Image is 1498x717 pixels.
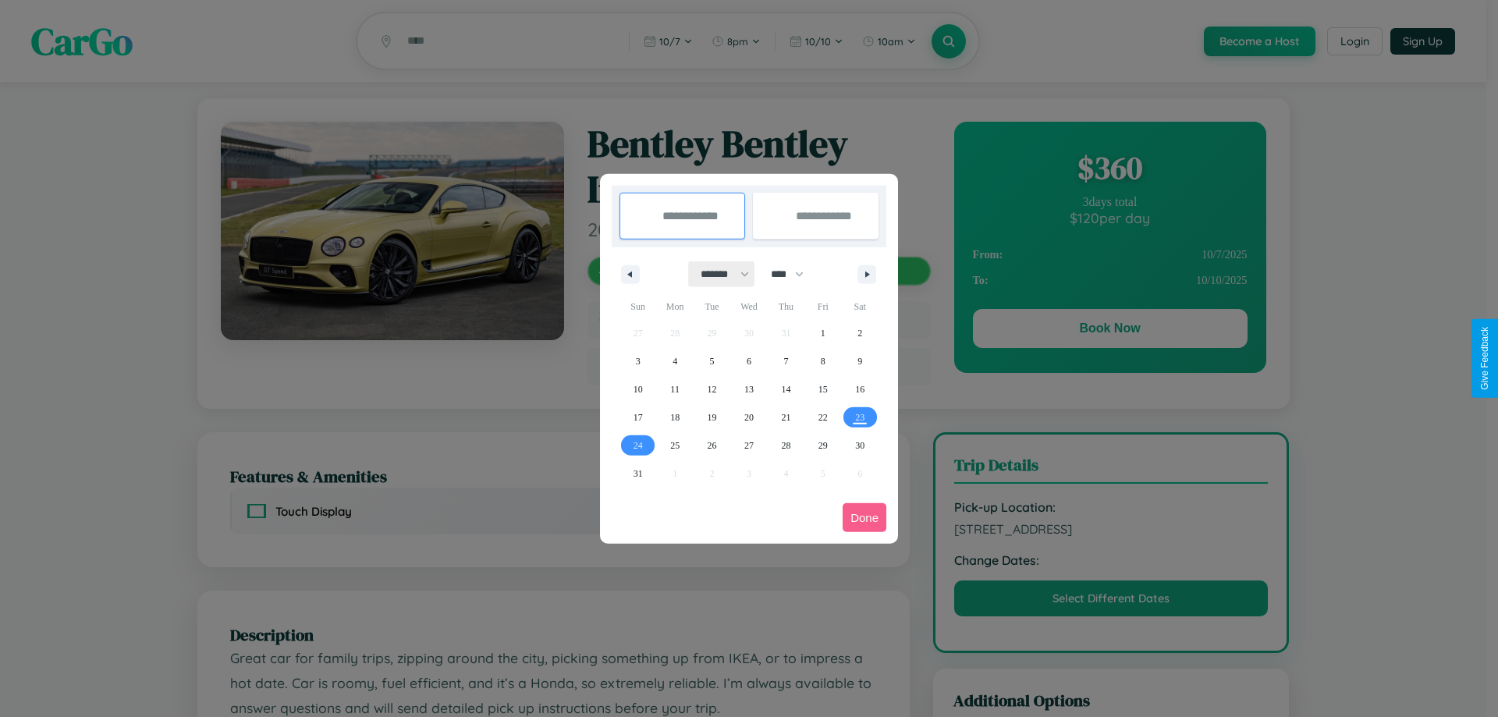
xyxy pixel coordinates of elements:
[694,294,730,319] span: Tue
[781,375,790,403] span: 14
[619,460,656,488] button: 31
[804,403,841,431] button: 22
[842,375,879,403] button: 16
[842,431,879,460] button: 30
[857,347,862,375] span: 9
[708,375,717,403] span: 12
[708,431,717,460] span: 26
[781,431,790,460] span: 28
[1479,327,1490,390] div: Give Feedback
[730,403,767,431] button: 20
[619,431,656,460] button: 24
[804,375,841,403] button: 15
[804,319,841,347] button: 1
[855,431,864,460] span: 30
[634,375,643,403] span: 10
[804,294,841,319] span: Fri
[821,347,825,375] span: 8
[843,503,886,532] button: Done
[821,319,825,347] span: 1
[694,375,730,403] button: 12
[730,294,767,319] span: Wed
[619,403,656,431] button: 17
[783,347,788,375] span: 7
[656,347,693,375] button: 4
[670,403,680,431] span: 18
[694,403,730,431] button: 19
[619,294,656,319] span: Sun
[619,347,656,375] button: 3
[656,375,693,403] button: 11
[818,431,828,460] span: 29
[670,431,680,460] span: 25
[818,375,828,403] span: 15
[744,375,754,403] span: 13
[670,375,680,403] span: 11
[634,460,643,488] span: 31
[804,347,841,375] button: 8
[636,347,641,375] span: 3
[694,431,730,460] button: 26
[634,431,643,460] span: 24
[768,294,804,319] span: Thu
[619,375,656,403] button: 10
[708,403,717,431] span: 19
[818,403,828,431] span: 22
[673,347,677,375] span: 4
[842,319,879,347] button: 2
[730,375,767,403] button: 13
[842,403,879,431] button: 23
[656,431,693,460] button: 25
[804,431,841,460] button: 29
[855,403,864,431] span: 23
[747,347,751,375] span: 6
[656,403,693,431] button: 18
[768,431,804,460] button: 28
[768,403,804,431] button: 21
[855,375,864,403] span: 16
[781,403,790,431] span: 21
[710,347,715,375] span: 5
[730,431,767,460] button: 27
[634,403,643,431] span: 17
[768,347,804,375] button: 7
[694,347,730,375] button: 5
[842,294,879,319] span: Sat
[744,431,754,460] span: 27
[730,347,767,375] button: 6
[656,294,693,319] span: Mon
[744,403,754,431] span: 20
[768,375,804,403] button: 14
[857,319,862,347] span: 2
[842,347,879,375] button: 9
